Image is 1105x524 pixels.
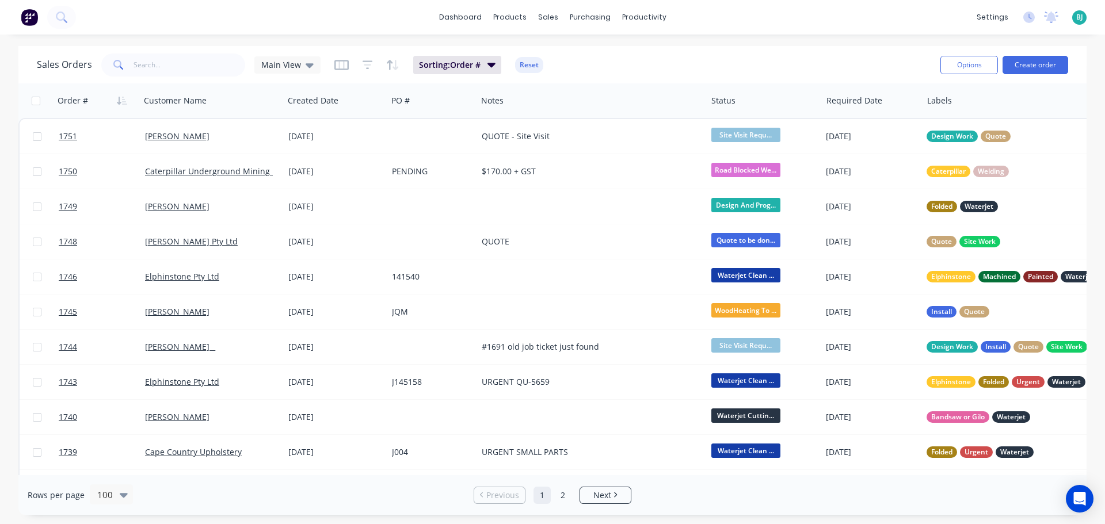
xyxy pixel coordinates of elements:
[965,446,988,458] span: Urgent
[964,306,985,318] span: Quote
[288,446,383,458] div: [DATE]
[145,201,209,212] a: [PERSON_NAME]
[978,166,1004,177] span: Welding
[392,306,468,318] div: JQM
[59,435,145,469] a: 1739
[927,95,952,106] div: Labels
[711,303,780,318] span: WoodHeating To ...
[1003,56,1068,74] button: Create order
[965,201,993,212] span: Waterjet
[21,9,38,26] img: Factory
[288,271,383,282] div: [DATE]
[532,9,564,26] div: sales
[482,131,691,142] div: QUOTE - Site Visit
[711,338,780,353] span: Site Visit Requ...
[826,446,917,458] div: [DATE]
[487,9,532,26] div: products
[711,233,780,247] span: Quote to be don...
[711,373,780,388] span: Waterjet Clean ...
[711,443,780,458] span: Waterjet Clean ...
[392,446,468,458] div: J004
[711,95,736,106] div: Status
[59,189,145,224] a: 1749
[474,489,525,501] a: Previous page
[59,201,77,212] span: 1749
[931,376,971,388] span: Elphinstone
[616,9,672,26] div: productivity
[931,166,966,177] span: Caterpillar
[482,341,691,353] div: #1691 old job ticket just found
[826,306,917,318] div: [DATE]
[28,489,85,501] span: Rows per page
[826,411,917,423] div: [DATE]
[711,128,780,142] span: Site Visit Requ...
[983,271,1016,282] span: Machined
[59,236,77,247] span: 1748
[482,376,691,388] div: URGENT QU-5659
[1028,271,1053,282] span: Painted
[145,446,242,457] a: Cape Country Upholstery
[826,341,917,353] div: [DATE]
[59,376,77,388] span: 1743
[931,271,971,282] span: Elphinstone
[931,446,952,458] span: Folded
[931,341,973,353] span: Design Work
[59,400,145,434] a: 1740
[927,446,1034,458] button: FoldedUrgentWaterjet
[59,119,145,154] a: 1751
[940,56,998,74] button: Options
[826,376,917,388] div: [DATE]
[145,271,219,282] a: Elphinstone Pty Ltd
[564,9,616,26] div: purchasing
[711,163,780,177] span: Road Blocked We...
[931,201,952,212] span: Folded
[931,236,952,247] span: Quote
[1065,271,1094,282] span: Waterjet
[288,131,383,142] div: [DATE]
[1052,376,1081,388] span: Waterjet
[482,166,691,177] div: $170.00 + GST
[711,268,780,282] span: Waterjet Clean ...
[391,95,410,106] div: PO #
[145,306,209,317] a: [PERSON_NAME]
[59,306,77,318] span: 1745
[985,131,1006,142] span: Quote
[927,411,1030,423] button: Bandsaw or GiloWaterjet
[59,271,77,282] span: 1746
[983,376,1004,388] span: Folded
[288,376,383,388] div: [DATE]
[145,166,298,177] a: Caterpillar Underground Mining Pty Ltd
[288,341,383,353] div: [DATE]
[59,131,77,142] span: 1751
[554,487,571,504] a: Page 2
[288,411,383,423] div: [DATE]
[145,131,209,141] a: [PERSON_NAME]
[59,330,145,364] a: 1744
[288,201,383,212] div: [DATE]
[826,131,917,142] div: [DATE]
[145,341,215,352] a: [PERSON_NAME] _
[826,166,917,177] div: [DATE]
[1051,341,1083,353] span: Site Work
[413,56,501,74] button: Sorting:Order #
[985,341,1006,353] span: Install
[59,446,77,458] span: 1739
[145,236,238,247] a: [PERSON_NAME] Pty Ltd
[826,236,917,247] div: [DATE]
[826,95,882,106] div: Required Date
[593,489,611,501] span: Next
[927,201,998,212] button: FoldedWaterjet
[927,166,1009,177] button: CaterpillarWelding
[486,489,519,501] span: Previous
[931,306,952,318] span: Install
[59,411,77,423] span: 1740
[515,57,543,73] button: Reset
[134,53,246,77] input: Search...
[433,9,487,26] a: dashboard
[288,236,383,247] div: [DATE]
[59,166,77,177] span: 1750
[59,259,145,294] a: 1746
[931,131,973,142] span: Design Work
[482,446,691,458] div: URGENT SMALL PARTS
[59,365,145,399] a: 1743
